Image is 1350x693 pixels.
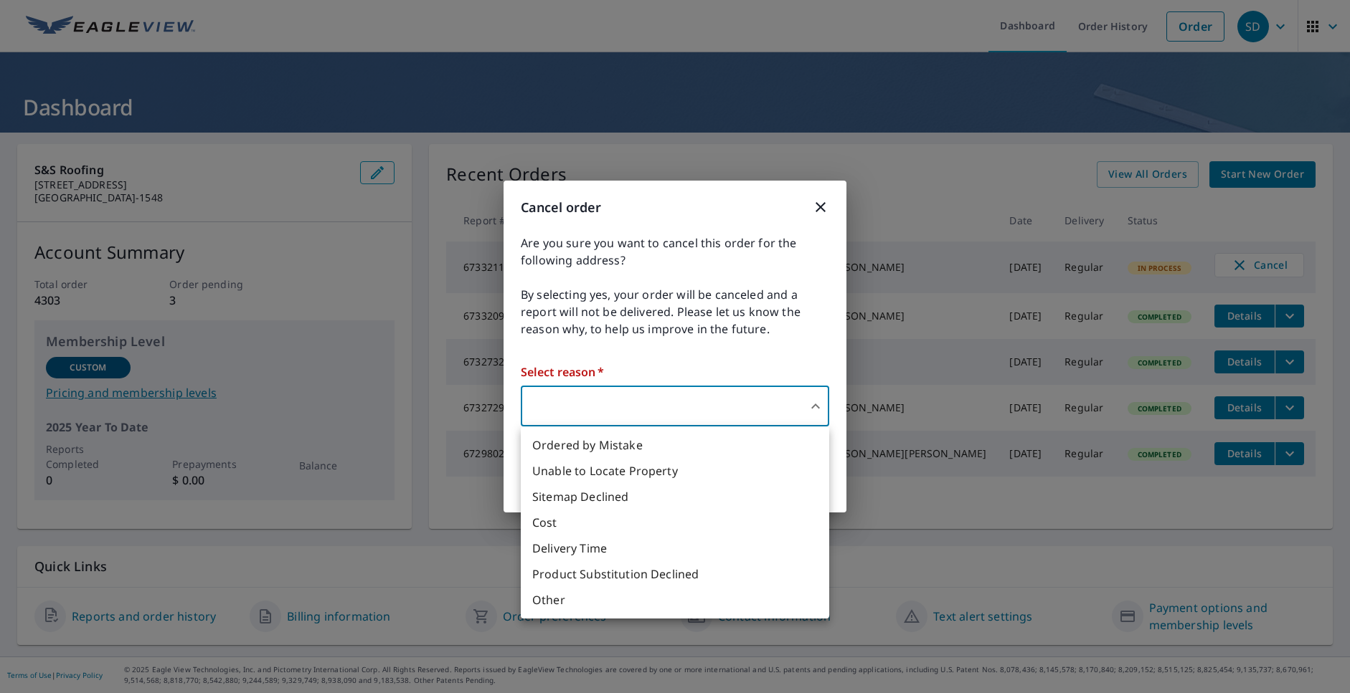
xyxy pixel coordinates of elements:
li: Delivery Time [521,535,829,561]
li: Unable to Locate Property [521,458,829,484]
li: Cost [521,510,829,535]
li: Sitemap Declined [521,484,829,510]
li: Other [521,587,829,613]
li: Product Substitution Declined [521,561,829,587]
li: Ordered by Mistake [521,432,829,458]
